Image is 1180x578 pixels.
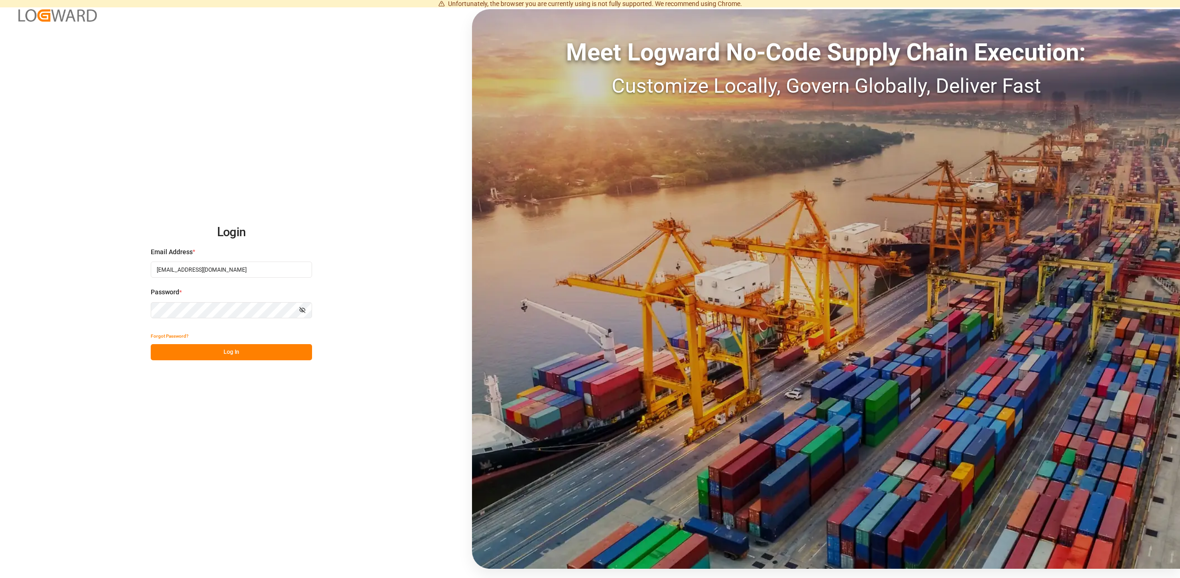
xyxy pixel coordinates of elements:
div: Meet Logward No-Code Supply Chain Execution: [472,35,1180,71]
div: Customize Locally, Govern Globally, Deliver Fast [472,71,1180,101]
span: Password [151,287,179,297]
h2: Login [151,218,312,247]
img: Logward_new_orange.png [18,9,97,22]
button: Forgot Password? [151,328,189,344]
input: Enter your email [151,262,312,278]
span: Email Address [151,247,193,257]
button: Log In [151,344,312,360]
